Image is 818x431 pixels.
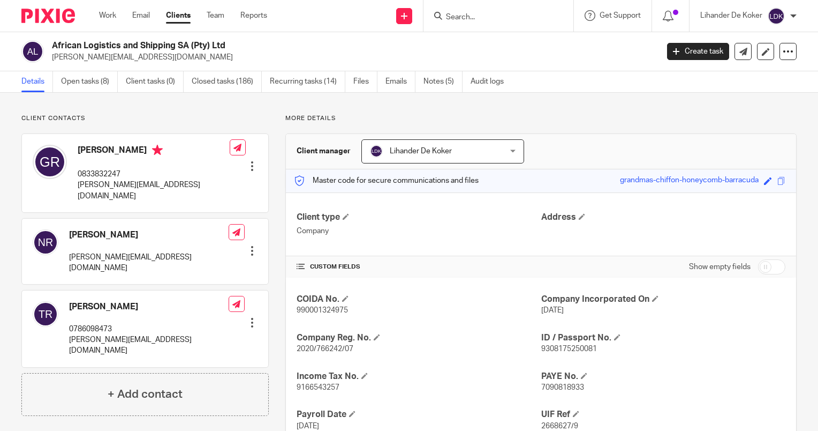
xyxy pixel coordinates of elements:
input: Search [445,13,541,23]
span: [DATE] [297,422,319,430]
h4: CUSTOM FIELDS [297,263,541,271]
a: Recurring tasks (14) [270,71,345,92]
span: 9308175250081 [541,345,597,353]
a: Files [353,71,377,92]
img: svg%3E [33,229,58,255]
h3: Client manager [297,146,351,157]
h4: Company Reg. No. [297,332,541,344]
h4: UIF Ref [541,409,785,420]
a: Reports [240,10,267,21]
a: Work [99,10,116,21]
h4: Client type [297,212,541,223]
a: Client tasks (0) [126,71,184,92]
a: Clients [166,10,191,21]
a: Team [207,10,224,21]
h4: Income Tax No. [297,371,541,382]
p: Client contacts [21,114,269,123]
span: 2668627/9 [541,422,578,430]
h4: COIDA No. [297,294,541,305]
i: Primary [152,145,163,155]
p: [PERSON_NAME][EMAIL_ADDRESS][DOMAIN_NAME] [69,252,229,274]
a: Closed tasks (186) [192,71,262,92]
a: Emails [385,71,415,92]
h4: + Add contact [108,386,183,403]
h4: PAYE No. [541,371,785,382]
h4: [PERSON_NAME] [69,229,229,241]
p: Company [297,226,541,236]
span: Get Support [600,12,641,19]
h2: African Logistics and Shipping SA (Pty) Ltd [52,40,531,51]
p: [PERSON_NAME][EMAIL_ADDRESS][DOMAIN_NAME] [52,52,651,63]
label: Show empty fields [689,262,751,272]
span: 7090818933 [541,384,584,391]
p: [PERSON_NAME][EMAIL_ADDRESS][DOMAIN_NAME] [69,335,229,356]
h4: Address [541,212,785,223]
div: grandmas-chiffon-honeycomb-barracuda [620,175,759,187]
img: Pixie [21,9,75,23]
p: More details [285,114,797,123]
p: Master code for secure communications and files [294,175,479,186]
a: Create task [667,43,729,60]
img: svg%3E [33,301,58,327]
span: 990001324975 [297,307,348,314]
span: 2020/766242/07 [297,345,353,353]
a: Open tasks (8) [61,71,118,92]
p: Lihander De Koker [700,10,762,21]
img: svg%3E [21,40,44,63]
p: 0786098473 [69,324,229,335]
a: Notes (5) [423,71,463,92]
a: Audit logs [471,71,512,92]
a: Email [132,10,150,21]
img: svg%3E [370,145,383,158]
a: Details [21,71,53,92]
h4: [PERSON_NAME] [78,145,230,158]
p: [PERSON_NAME][EMAIL_ADDRESS][DOMAIN_NAME] [78,180,230,202]
span: 9166543257 [297,384,339,391]
h4: [PERSON_NAME] [69,301,229,313]
p: 0833832247 [78,169,230,180]
span: Lihander De Koker [390,147,452,155]
img: svg%3E [33,145,67,179]
h4: ID / Passport No. [541,332,785,344]
span: [DATE] [541,307,564,314]
h4: Company Incorporated On [541,294,785,305]
h4: Payroll Date [297,409,541,420]
img: svg%3E [768,8,785,25]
